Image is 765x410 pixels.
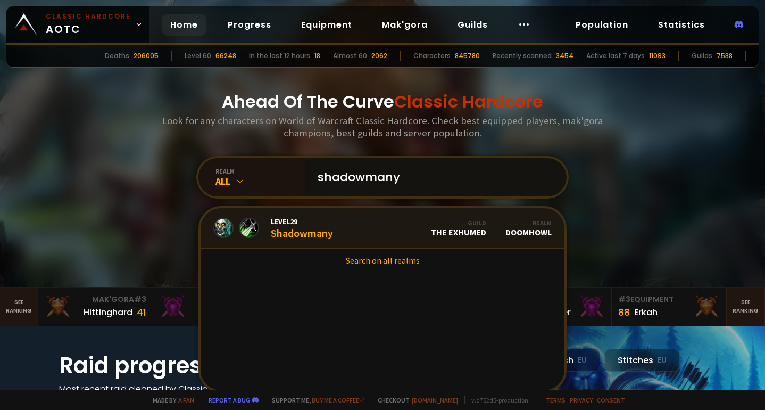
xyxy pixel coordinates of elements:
a: Privacy [570,396,593,404]
a: Home [162,14,206,36]
small: Classic Hardcore [46,12,131,21]
a: Buy me a coffee [312,396,364,404]
div: Guild [431,219,486,227]
div: 66248 [215,51,236,61]
div: Mak'Gora [160,294,261,305]
div: 41 [137,305,146,319]
div: Deaths [105,51,129,61]
a: Population [567,14,637,36]
a: Terms [546,396,566,404]
div: Active last 7 days [586,51,645,61]
a: Report a bug [209,396,250,404]
span: Classic Hardcore [394,89,543,113]
a: Consent [597,396,625,404]
div: 2062 [371,51,387,61]
div: Equipment [618,294,720,305]
input: Search a character... [311,158,554,196]
div: 88 [618,305,630,319]
a: [DOMAIN_NAME] [412,396,458,404]
span: Checkout [371,396,458,404]
span: Made by [146,396,194,404]
div: 3454 [556,51,573,61]
a: Search on all realms [201,249,564,272]
div: The Exhumed [431,219,486,237]
a: #3Equipment88Erkah [612,288,727,326]
a: Equipment [293,14,361,36]
div: Almost 60 [333,51,367,61]
div: Guilds [692,51,712,61]
div: realm [215,167,305,175]
a: Seeranking [727,288,765,326]
span: Support me, [265,396,364,404]
h3: Look for any characters on World of Warcraft Classic Hardcore. Check best equipped players, mak'g... [158,114,607,139]
h4: Most recent raid cleaned by Classic Hardcore guilds [59,382,272,409]
span: Level 29 [271,217,333,226]
a: Mak'Gora#2Rivench100 [153,288,268,326]
h1: Ahead Of The Curve [222,89,543,114]
span: v. d752d5 - production [464,396,528,404]
div: Recently scanned [493,51,552,61]
div: 7538 [717,51,733,61]
div: 845780 [455,51,480,61]
a: Mak'gora [373,14,436,36]
div: Hittinghard [84,306,132,319]
span: AOTC [46,12,131,37]
a: Level29ShadowmanyGuildThe ExhumedRealmDoomhowl [201,208,564,249]
span: # 3 [618,294,630,305]
a: Progress [219,14,280,36]
small: EU [578,355,587,366]
div: Realm [505,219,552,227]
div: Erkah [634,306,658,319]
div: Stitches [604,349,680,372]
small: EU [658,355,667,366]
div: Shadowmany [271,217,333,240]
a: Statistics [650,14,713,36]
a: Classic HardcoreAOTC [6,6,149,43]
a: a fan [178,396,194,404]
div: 206005 [134,51,159,61]
div: Characters [413,51,451,61]
h1: Raid progress [59,349,272,382]
div: Doomhowl [505,219,552,237]
div: Level 60 [185,51,211,61]
a: Guilds [449,14,496,36]
div: 18 [314,51,320,61]
div: Mak'Gora [45,294,146,305]
span: # 3 [134,294,146,305]
div: In the last 12 hours [249,51,310,61]
div: All [215,175,305,187]
a: Mak'Gora#3Hittinghard41 [38,288,153,326]
div: 11093 [649,51,666,61]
